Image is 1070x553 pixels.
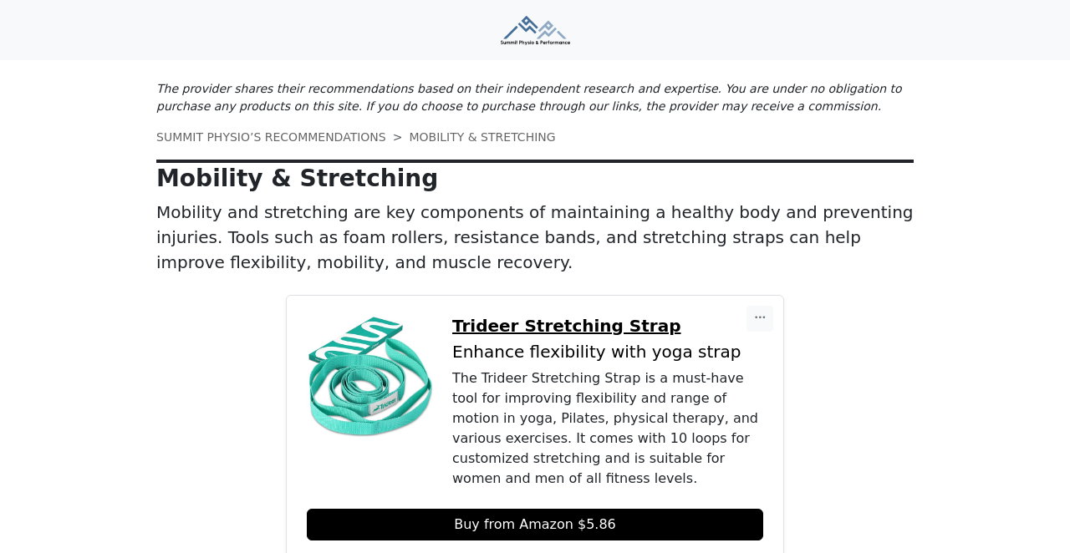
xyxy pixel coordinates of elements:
[501,16,570,45] img: Summit Physio & Performance
[307,316,432,441] img: Trideer Stretching Strap
[156,200,914,275] p: Mobility and stretching are key components of maintaining a healthy body and preventing injuries....
[452,368,763,489] div: The Trideer Stretching Strap is a must-have tool for improving flexibility and range of motion in...
[452,316,763,336] a: Trideer Stretching Strap
[307,509,763,540] a: Buy from Amazon $5.86
[156,80,914,115] p: The provider shares their recommendations based on their independent research and expertise. You ...
[386,129,556,146] li: MOBILITY & STRETCHING
[156,130,386,144] a: SUMMIT PHYSIO’S RECOMMENDATIONS
[452,342,763,362] p: Enhance flexibility with yoga strap
[156,165,914,193] p: Mobility & Stretching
